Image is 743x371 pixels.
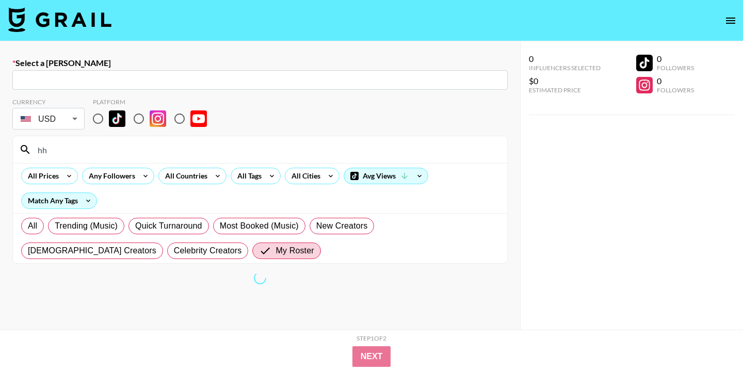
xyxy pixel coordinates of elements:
[357,334,386,342] div: Step 1 of 2
[316,220,368,232] span: New Creators
[174,245,242,257] span: Celebrity Creators
[657,76,694,86] div: 0
[190,110,207,127] img: YouTube
[22,193,96,208] div: Match Any Tags
[276,245,314,257] span: My Roster
[253,271,267,285] span: Refreshing talent, talent...
[220,220,299,232] span: Most Booked (Music)
[159,168,209,184] div: All Countries
[150,110,166,127] img: Instagram
[109,110,125,127] img: TikTok
[344,168,428,184] div: Avg Views
[12,98,85,106] div: Currency
[83,168,137,184] div: Any Followers
[231,168,264,184] div: All Tags
[14,110,83,128] div: USD
[8,7,111,32] img: Grail Talent
[93,98,215,106] div: Platform
[22,168,61,184] div: All Prices
[285,168,322,184] div: All Cities
[28,220,37,232] span: All
[720,10,741,31] button: open drawer
[529,86,601,94] div: Estimated Price
[12,58,508,68] label: Select a [PERSON_NAME]
[657,86,694,94] div: Followers
[28,245,156,257] span: [DEMOGRAPHIC_DATA] Creators
[55,220,118,232] span: Trending (Music)
[529,54,601,64] div: 0
[352,346,391,367] button: Next
[135,220,202,232] span: Quick Turnaround
[657,54,694,64] div: 0
[31,141,501,158] input: Search by User Name
[529,64,601,72] div: Influencers Selected
[657,64,694,72] div: Followers
[529,76,601,86] div: $0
